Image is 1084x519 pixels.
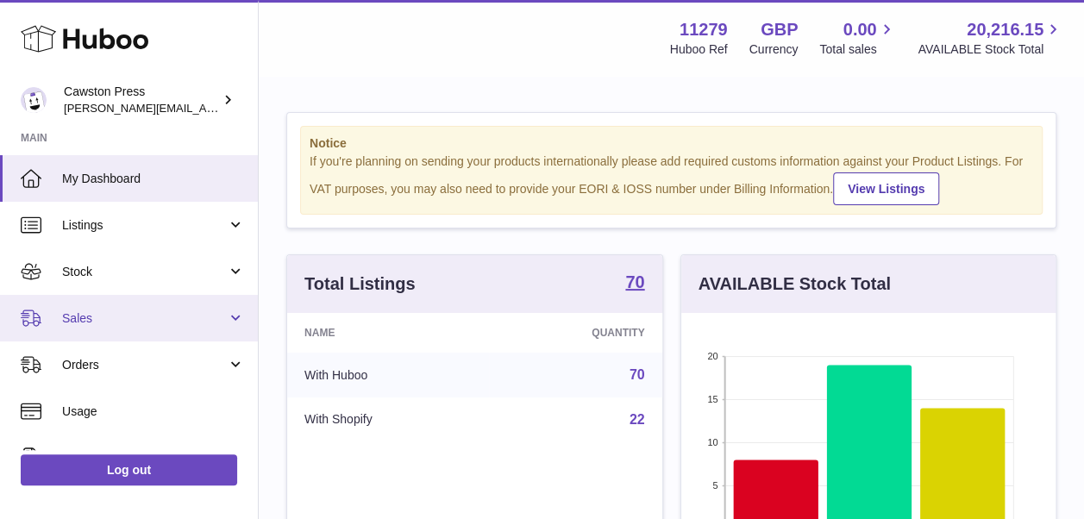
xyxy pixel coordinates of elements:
div: Huboo Ref [670,41,728,58]
span: Invoicing and Payments [62,450,227,466]
span: Total sales [819,41,896,58]
a: 20,216.15 AVAILABLE Stock Total [918,18,1063,58]
text: 15 [707,394,717,404]
span: My Dashboard [62,171,245,187]
span: Listings [62,217,227,234]
th: Name [287,313,489,353]
text: 20 [707,351,717,361]
td: With Huboo [287,353,489,397]
span: Usage [62,403,245,420]
img: thomas.carson@cawstonpress.com [21,87,47,113]
a: 0.00 Total sales [819,18,896,58]
span: [PERSON_NAME][EMAIL_ADDRESS][PERSON_NAME][DOMAIN_NAME] [64,101,438,115]
span: AVAILABLE Stock Total [918,41,1063,58]
span: Orders [62,357,227,373]
text: 10 [707,437,717,447]
strong: Notice [310,135,1033,152]
div: Cawston Press [64,84,219,116]
span: 0.00 [843,18,877,41]
strong: GBP [761,18,798,41]
span: 20,216.15 [967,18,1043,41]
div: If you're planning on sending your products internationally please add required customs informati... [310,153,1033,205]
th: Quantity [489,313,661,353]
a: 70 [625,273,644,294]
strong: 70 [625,273,644,291]
h3: AVAILABLE Stock Total [699,272,891,296]
a: 70 [630,367,645,382]
h3: Total Listings [304,272,416,296]
td: With Shopify [287,397,489,442]
a: 22 [630,412,645,427]
text: 5 [712,480,717,491]
span: Sales [62,310,227,327]
strong: 11279 [680,18,728,41]
a: View Listings [833,172,939,205]
a: Log out [21,454,237,485]
span: Stock [62,264,227,280]
div: Currency [749,41,799,58]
